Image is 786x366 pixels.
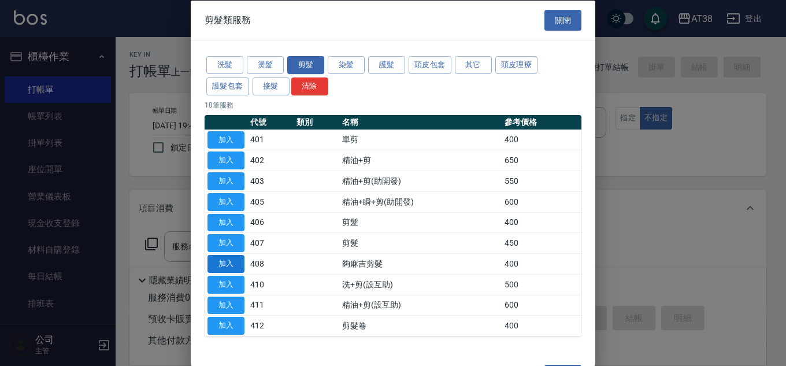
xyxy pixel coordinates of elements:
[502,114,581,130] th: 參考價格
[544,9,581,31] button: 關閉
[247,315,294,336] td: 412
[247,130,294,150] td: 401
[207,296,244,314] button: 加入
[247,150,294,171] td: 402
[205,99,581,110] p: 10 筆服務
[339,150,501,171] td: 精油+剪
[207,275,244,293] button: 加入
[247,295,294,316] td: 411
[502,253,581,274] td: 400
[291,77,328,95] button: 清除
[502,171,581,191] td: 550
[502,274,581,295] td: 500
[339,274,501,295] td: 洗+剪(設互助)
[339,130,501,150] td: 單剪
[339,232,501,253] td: 剪髮
[495,56,538,74] button: 頭皮理療
[339,253,501,274] td: 夠麻吉剪髮
[294,114,340,130] th: 類別
[368,56,405,74] button: 護髮
[207,213,244,231] button: 加入
[247,212,294,233] td: 406
[409,56,451,74] button: 頭皮包套
[247,274,294,295] td: 410
[339,191,501,212] td: 精油+瞬+剪(助開發)
[287,56,324,74] button: 剪髮
[339,315,501,336] td: 剪髮卷
[206,77,249,95] button: 護髮包套
[339,114,501,130] th: 名稱
[455,56,492,74] button: 其它
[502,191,581,212] td: 600
[247,253,294,274] td: 408
[205,14,251,25] span: 剪髮類服務
[207,193,244,210] button: 加入
[328,56,365,74] button: 染髮
[502,212,581,233] td: 400
[207,234,244,252] button: 加入
[253,77,290,95] button: 接髮
[207,255,244,273] button: 加入
[502,130,581,150] td: 400
[502,232,581,253] td: 450
[502,315,581,336] td: 400
[339,295,501,316] td: 精油+剪(設互助)
[247,171,294,191] td: 403
[207,131,244,149] button: 加入
[206,56,243,74] button: 洗髮
[502,295,581,316] td: 600
[247,56,284,74] button: 燙髮
[339,212,501,233] td: 剪髮
[207,317,244,335] button: 加入
[247,191,294,212] td: 405
[247,232,294,253] td: 407
[207,172,244,190] button: 加入
[247,114,294,130] th: 代號
[502,150,581,171] td: 650
[207,151,244,169] button: 加入
[339,171,501,191] td: 精油+剪(助開發)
